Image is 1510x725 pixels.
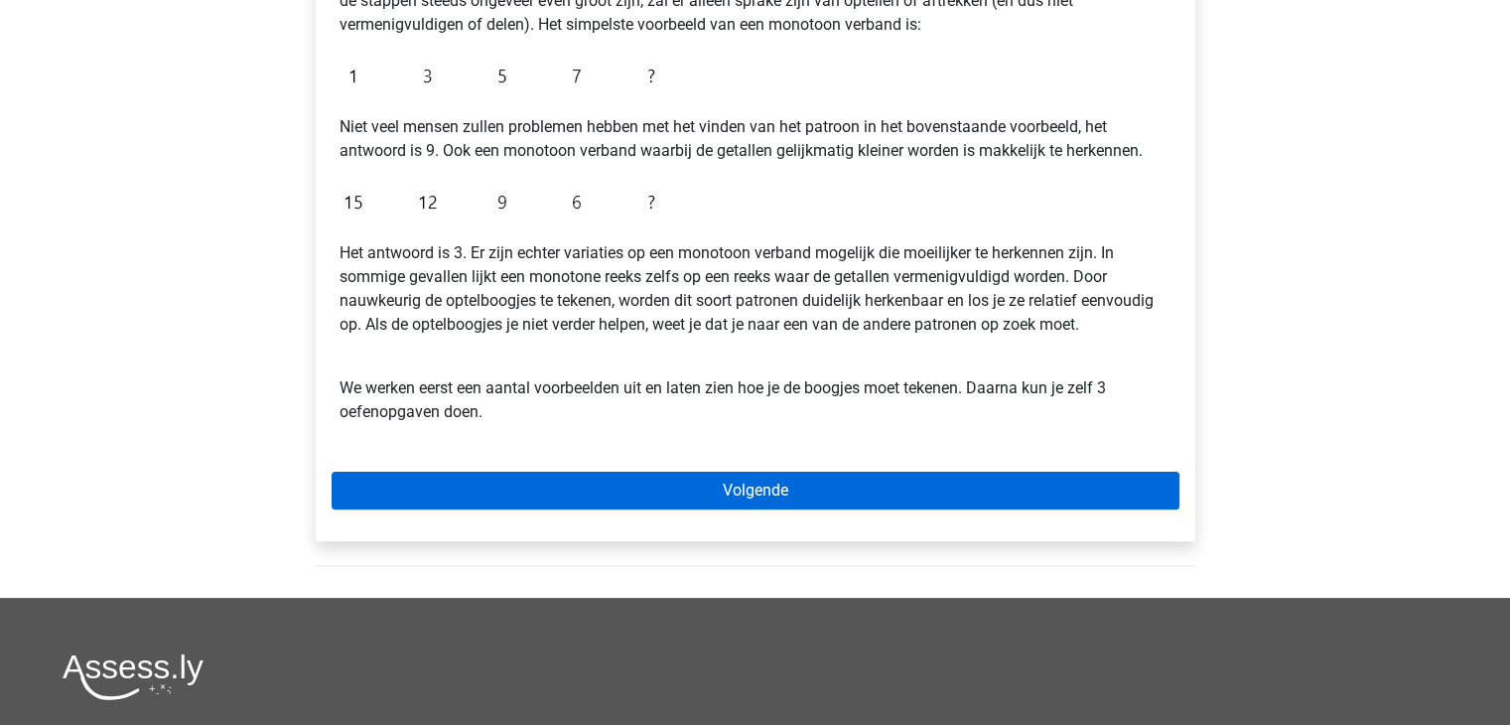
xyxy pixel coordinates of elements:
p: We werken eerst een aantal voorbeelden uit en laten zien hoe je de boogjes moet tekenen. Daarna k... [340,353,1171,424]
img: Figure sequences Example 2.png [340,179,665,225]
p: Het antwoord is 3. Er zijn echter variaties op een monotoon verband mogelijk die moeilijker te he... [340,241,1171,337]
p: Niet veel mensen zullen problemen hebben met het vinden van het patroon in het bovenstaande voorb... [340,115,1171,163]
img: Figure sequences Example 1.png [340,53,665,99]
a: Volgende [332,472,1179,509]
img: Assessly logo [63,653,204,700]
